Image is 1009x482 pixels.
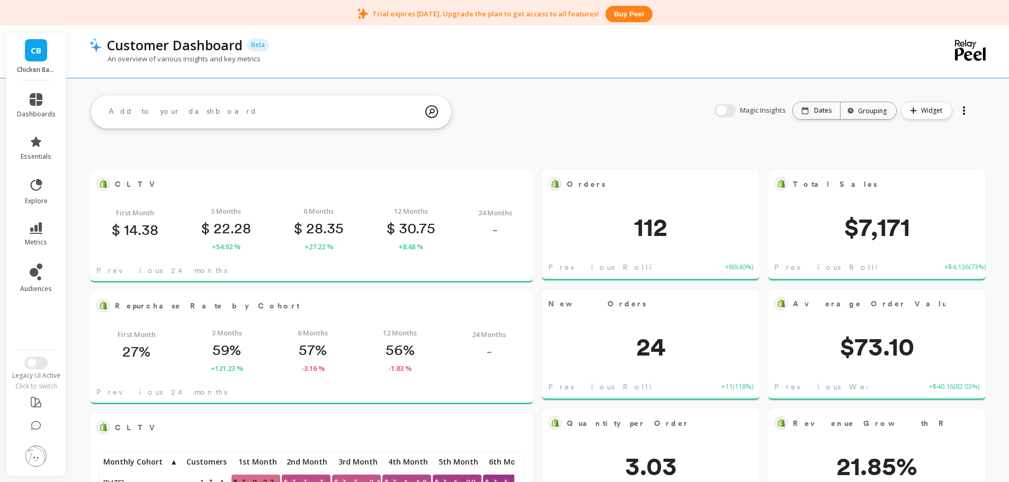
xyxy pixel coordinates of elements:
img: profile picture [25,445,47,467]
p: 56% [386,341,415,359]
span: 3 Months [211,206,241,216]
p: 27% [122,342,150,360]
span: CB [31,44,41,57]
div: Legacy UI Active [6,371,66,380]
span: explore [25,197,48,205]
span: Customers [183,458,227,466]
p: 59% [212,341,241,359]
span: Magic Insights [740,105,788,116]
span: +8.48 % [398,241,423,252]
p: 6th Month [483,454,532,469]
span: 24 Months [472,329,506,340]
button: Switch to New UI [24,357,48,369]
span: $73.10 [768,334,986,359]
span: Monthly Cohort [103,458,169,466]
div: Toggle SortBy [101,454,151,472]
div: Toggle SortBy [281,454,332,472]
p: Beta [247,39,269,51]
span: ▲ [169,458,177,466]
p: Customers [181,454,230,469]
span: Revenue Growth Rate [793,416,945,431]
span: 5th Month [435,458,478,466]
img: magic search icon [425,97,438,126]
div: Click to switch [6,382,66,390]
span: +54.92 % [212,241,240,252]
span: Total Sales [793,177,945,192]
span: +121.23 % [211,363,243,374]
p: 22.28 [201,219,251,237]
span: $ [387,219,395,237]
span: New Orders [548,298,646,310]
button: Widget [901,102,952,120]
span: CLTV [115,177,493,192]
span: Quantity per Order [567,418,689,429]
div: Toggle SortBy [483,454,533,472]
span: metrics [25,238,47,247]
p: 30.75 [387,219,435,237]
p: Chicken Bawks [17,66,56,74]
span: +11 ( 118% ) [721,381,753,392]
div: Toggle SortBy [382,454,432,472]
span: Orders [567,177,719,192]
span: $ [201,219,210,237]
div: Grouping [850,106,887,116]
p: 3rd Month [332,454,381,469]
span: -1.83 % [388,363,412,374]
span: Previous 24 months [96,387,227,397]
span: 2nd Month [284,458,327,466]
span: dashboards [17,110,56,119]
span: Previous 24 months [96,265,227,276]
span: First Month [116,207,154,218]
span: Average Order Value* [793,298,960,310]
span: Repurchase Rate by Cohort [115,298,493,313]
span: 12 Months [394,206,428,216]
span: 112 [542,214,760,240]
span: 6th Month [485,458,529,466]
p: 4th Month [382,454,431,469]
span: 3rd Month [334,458,378,466]
span: CLTV [115,420,493,435]
span: $ [294,219,302,237]
span: essentials [21,152,51,161]
span: First Month [118,329,156,340]
span: Revenue Growth Rate [793,418,971,429]
span: +80 ( 40% ) [725,262,753,272]
span: Previous Rolling 7-day [548,262,718,272]
p: 14.38 [112,221,158,239]
span: $7,171 [768,214,986,240]
span: 6 Months [298,328,328,338]
p: 5th Month [433,454,481,469]
span: 4th Month [385,458,428,466]
span: Previous Rolling 7-day [548,381,718,392]
span: +$4,136 ( 73% ) [944,262,986,272]
span: 3.03 [542,453,760,479]
span: CLTV [115,422,161,433]
div: Toggle SortBy [181,454,231,472]
span: $ [112,221,120,239]
p: Monthly Cohort [101,454,181,469]
div: Toggle SortBy [231,454,281,472]
span: 21.85% [768,453,986,479]
span: Previous Rolling 7-day [774,262,944,272]
span: 1st Month [234,458,277,466]
p: - [492,221,498,239]
span: New Orders [548,296,719,311]
span: CLTV [115,179,161,190]
span: Widget [921,105,945,116]
p: 28.35 [294,219,344,237]
span: +27.22 % [305,241,333,252]
p: 2nd Month [282,454,331,469]
span: Total Sales [793,179,877,190]
img: header icon [89,38,102,52]
span: +$40.16 ( 82.03% ) [929,381,979,392]
div: Toggle SortBy [432,454,483,472]
p: An overview of various insights and key metrics [89,54,261,63]
span: Orders [567,179,605,190]
div: Toggle SortBy [332,454,382,472]
span: Previous Week [774,381,880,392]
span: 6 Months [303,206,334,216]
p: 57% [299,341,327,359]
span: audiences [20,285,52,293]
span: 3 Months [212,328,242,338]
span: Quantity per Order [567,416,719,431]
